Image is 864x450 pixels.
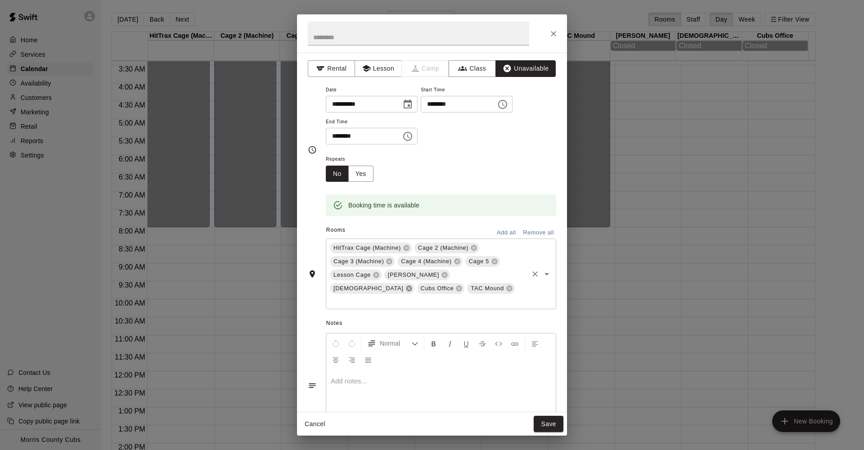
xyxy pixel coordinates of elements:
button: Choose date, selected date is Aug 23, 2025 [399,95,417,113]
span: Rooms [326,227,346,233]
span: Camps can only be created in the Services page [402,60,449,77]
span: Notes [326,316,556,331]
div: HitTrax Cage (Machine) [330,243,412,253]
span: Lesson Cage [330,270,374,279]
button: Yes [348,166,373,182]
button: Justify Align [360,351,376,368]
div: [PERSON_NAME] [384,270,450,280]
button: Rental [308,60,355,77]
span: End Time [326,116,418,128]
span: [DEMOGRAPHIC_DATA] [330,284,407,293]
button: Format Italics [442,335,458,351]
div: TAC Mound [467,283,514,294]
button: Insert Link [507,335,522,351]
button: Close [545,26,562,42]
svg: Notes [308,381,317,390]
button: Choose time, selected time is 11:00 AM [399,127,417,145]
button: Center Align [328,351,343,368]
button: Formatting Options [364,335,422,351]
button: Format Bold [426,335,441,351]
div: Booking time is available [348,197,419,213]
button: Left Align [527,335,543,351]
button: Insert Code [491,335,506,351]
span: Normal [380,339,411,348]
div: outlined button group [326,166,373,182]
svg: Rooms [308,270,317,279]
button: Remove all [521,226,556,240]
div: Cage 2 (Machine) [414,243,479,253]
button: Cancel [301,416,329,432]
span: Cage 5 [465,257,493,266]
span: TAC Mound [467,284,507,293]
button: Open [540,268,553,280]
button: Add all [492,226,521,240]
span: Repeats [326,153,381,166]
div: Cubs Office [417,283,465,294]
button: Redo [344,335,360,351]
span: Cage 2 (Machine) [414,243,472,252]
span: Start Time [421,84,513,96]
button: Right Align [344,351,360,368]
button: Unavailable [495,60,556,77]
span: Cage 3 (Machine) [330,257,387,266]
div: Cage 5 [465,256,500,267]
button: Save [534,416,563,432]
button: Lesson [355,60,402,77]
div: Cage 3 (Machine) [330,256,395,267]
div: Cage 4 (Machine) [397,256,462,267]
button: Clear [529,268,541,280]
button: Format Underline [459,335,474,351]
svg: Timing [308,145,317,154]
span: Date [326,84,418,96]
button: Format Strikethrough [475,335,490,351]
span: Cage 4 (Machine) [397,257,455,266]
span: Cubs Office [417,284,458,293]
div: Lesson Cage [330,270,382,280]
button: Undo [328,335,343,351]
span: HitTrax Cage (Machine) [330,243,405,252]
button: No [326,166,349,182]
span: [PERSON_NAME] [384,270,443,279]
button: Class [449,60,496,77]
button: Choose time, selected time is 8:00 AM [494,95,512,113]
div: [DEMOGRAPHIC_DATA] [330,283,414,294]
